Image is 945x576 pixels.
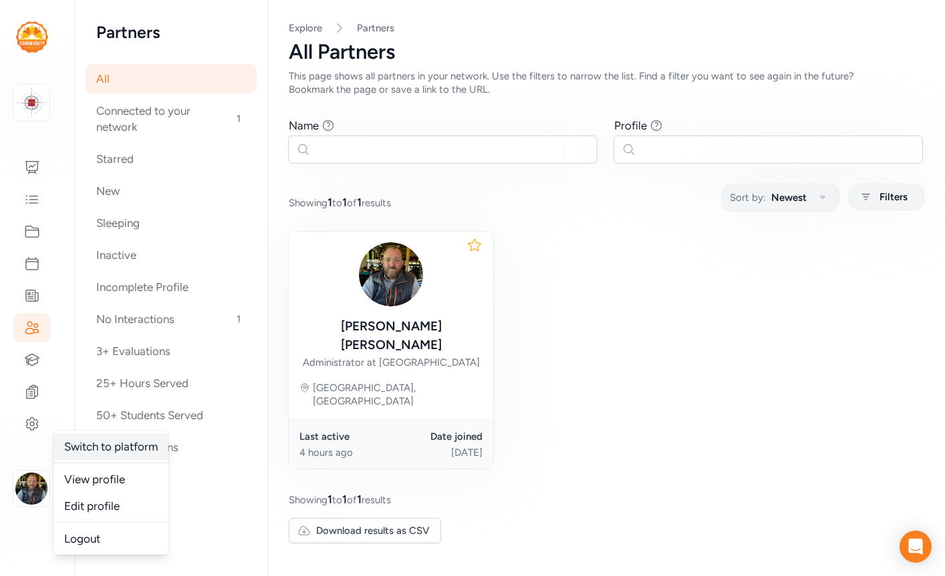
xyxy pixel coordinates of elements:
[299,317,483,354] div: [PERSON_NAME] [PERSON_NAME]
[327,493,332,506] span: 1
[86,400,257,430] div: 50+ Students Served
[342,493,347,506] span: 1
[299,446,391,459] div: 4 hours ago
[327,196,332,209] span: 1
[721,184,839,212] button: Sort by:Newest
[96,21,246,43] h2: Partners
[289,21,924,35] nav: Breadcrumb
[357,196,362,209] span: 1
[316,524,430,537] span: Download results as CSV
[86,304,257,334] div: No Interactions
[880,189,908,205] span: Filters
[86,272,257,302] div: Incomplete Profile
[771,190,807,206] span: Newest
[289,22,322,34] a: Explore
[86,240,257,270] div: Inactive
[53,466,168,493] a: View profile
[299,430,391,443] div: Last active
[86,433,257,462] div: $50+ Donations
[231,111,246,127] span: 1
[614,117,647,133] div: Profile
[900,531,932,563] div: Open Intercom Messenger
[53,525,168,552] a: Logout
[289,491,391,507] span: Showing to of results
[53,433,168,460] a: Switch to platform
[53,493,168,519] a: Edit profile
[86,208,257,238] div: Sleeping
[86,144,257,174] div: Starred
[289,40,924,64] div: All Partners
[289,117,319,133] div: Name
[289,518,441,543] button: Download results as CSV
[86,96,257,141] div: Connected to your network
[357,21,394,35] a: Partners
[289,69,888,96] div: This page shows all partners in your network. Use the filters to narrow the list. Find a filter y...
[289,194,391,210] span: Showing to of results
[86,176,257,206] div: New
[391,446,483,459] div: [DATE]
[303,356,480,369] div: Administrator at [GEOGRAPHIC_DATA]
[16,21,48,53] img: logo
[86,336,257,366] div: 3+ Evaluations
[391,430,483,443] div: Date joined
[730,190,766,206] span: Sort by:
[359,242,423,306] img: 6zk4izn8ROGC0BpKjWRl
[17,88,46,117] img: logo
[342,196,347,209] span: 1
[86,368,257,398] div: 25+ Hours Served
[231,311,246,327] span: 1
[86,64,257,93] div: All
[313,381,483,408] div: [GEOGRAPHIC_DATA], [GEOGRAPHIC_DATA]
[357,493,362,506] span: 1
